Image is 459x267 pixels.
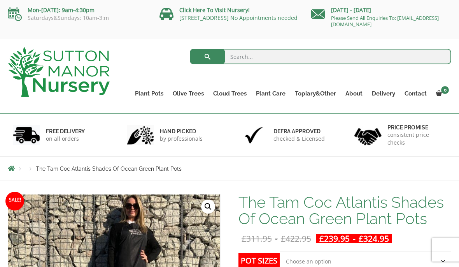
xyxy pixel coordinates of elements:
p: by professionals [160,135,203,143]
a: Cloud Trees [208,88,251,99]
a: About [341,88,367,99]
span: £ [242,233,246,244]
span: The Tam Coc Atlantis Shades Of Ocean Green Plant Pots [36,166,182,172]
ins: - [316,234,392,243]
img: 4.jpg [354,123,382,147]
a: Plant Pots [130,88,168,99]
span: £ [319,233,324,244]
p: Saturdays&Sundays: 10am-3:m [8,15,148,21]
p: on all orders [46,135,85,143]
a: Click Here To Visit Nursery! [179,6,250,14]
bdi: 239.95 [319,233,350,244]
a: Delivery [367,88,400,99]
h6: hand picked [160,128,203,135]
p: consistent price checks [387,131,447,147]
span: 0 [441,86,449,94]
p: Mon-[DATE]: 9am-4:30pm [8,5,148,15]
a: View full-screen image gallery [201,200,215,214]
span: £ [281,233,286,244]
img: 3.jpg [240,125,268,145]
bdi: 422.95 [281,233,311,244]
img: 2.jpg [127,125,154,145]
img: 1.jpg [13,125,40,145]
h6: FREE DELIVERY [46,128,85,135]
img: logo [8,47,110,97]
h1: The Tam Coc Atlantis Shades Of Ocean Green Plant Pots [238,194,451,227]
p: [DATE] - [DATE] [311,5,451,15]
a: Plant Care [251,88,290,99]
a: 0 [431,88,451,99]
a: Contact [400,88,431,99]
a: [STREET_ADDRESS] No Appointments needed [179,14,298,21]
h6: Defra approved [273,128,325,135]
del: - [238,234,314,243]
a: Topiary&Other [290,88,341,99]
a: Please Send All Enquiries To: [EMAIL_ADDRESS][DOMAIN_NAME] [331,14,439,28]
span: £ [359,233,363,244]
input: Search... [190,49,452,64]
a: Olive Trees [168,88,208,99]
bdi: 311.95 [242,233,272,244]
nav: Breadcrumbs [8,165,451,172]
p: checked & Licensed [273,135,325,143]
span: Sale! [5,192,24,210]
h6: Price promise [387,124,447,131]
bdi: 324.95 [359,233,389,244]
